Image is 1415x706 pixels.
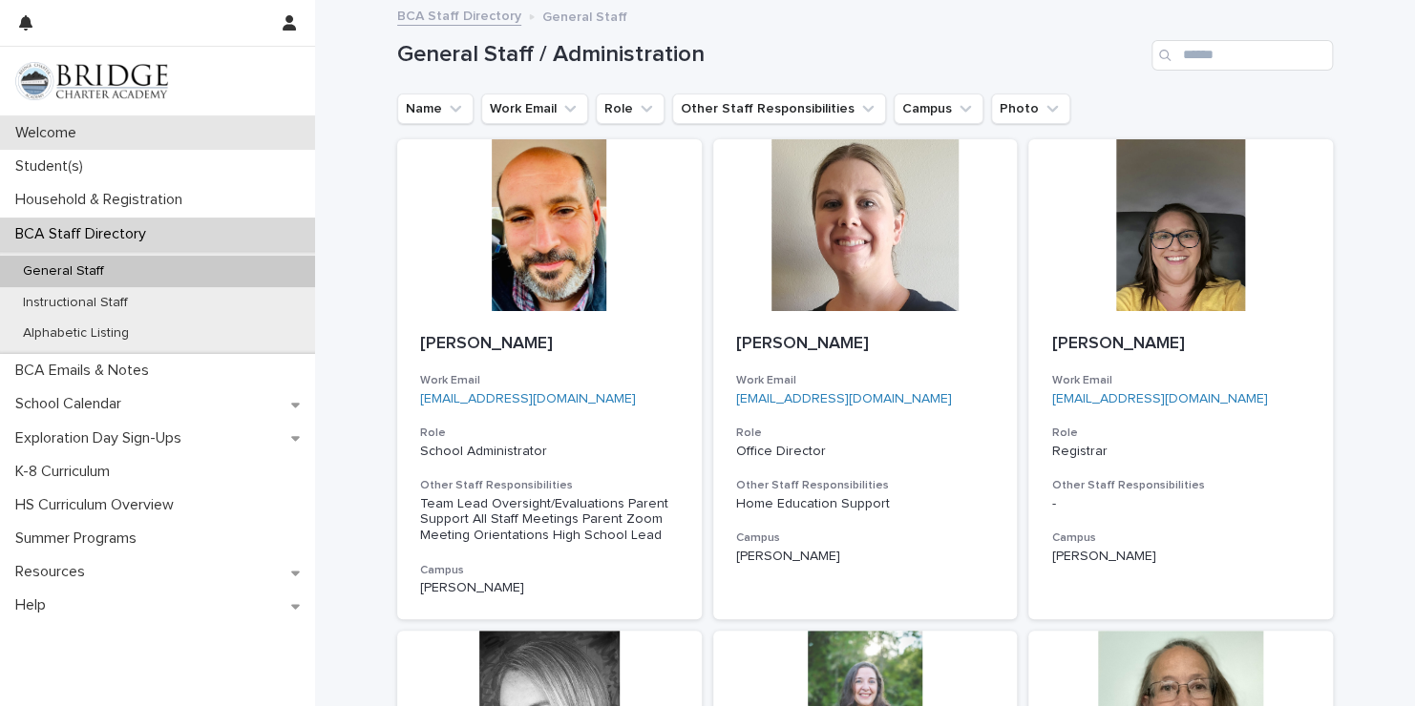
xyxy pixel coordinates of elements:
[1051,373,1310,388] h3: Work Email
[736,334,995,355] p: [PERSON_NAME]
[15,62,168,100] img: V1C1m3IdTEidaUdm9Hs0
[8,463,125,481] p: K-8 Curriculum
[8,325,144,342] p: Alphabetic Listing
[8,191,198,209] p: Household & Registration
[1051,334,1310,355] p: [PERSON_NAME]
[420,373,679,388] h3: Work Email
[1051,392,1267,405] a: [EMAIL_ADDRESS][DOMAIN_NAME]
[672,93,886,124] button: Other Staff Responsibilities
[481,93,588,124] button: Work Email
[8,596,61,614] p: Help
[736,373,995,388] h3: Work Email
[736,478,995,493] h3: Other Staff Responsibilities
[8,362,164,380] p: BCA Emails & Notes
[894,93,983,124] button: Campus
[397,139,702,619] a: [PERSON_NAME]Work Email[EMAIL_ADDRESS][DOMAIN_NAME]RoleSchool AdministratorOther Staff Responsibi...
[8,496,189,514] p: HS Curriculum Overview
[420,426,679,441] h3: Role
[1151,40,1333,71] input: Search
[542,5,627,26] p: General Staff
[8,124,92,142] p: Welcome
[8,429,197,447] p: Exploration Day Sign-Ups
[420,580,679,596] p: [PERSON_NAME]
[713,139,1018,619] a: [PERSON_NAME]Work Email[EMAIL_ADDRESS][DOMAIN_NAME]RoleOffice DirectorOther Staff Responsibilitie...
[736,496,995,512] div: Home Education Support
[397,4,521,26] a: BCA Staff Directory
[736,392,952,405] a: [EMAIL_ADDRESS][DOMAIN_NAME]
[420,334,679,355] p: [PERSON_NAME]
[8,295,143,311] p: Instructional Staff
[420,563,679,578] h3: Campus
[420,496,679,544] div: Team Lead Oversight/Evaluations Parent Support All Staff Meetings Parent Zoom Meeting Orientation...
[1051,496,1310,512] div: -
[8,563,100,581] p: Resources
[397,41,1144,69] h1: General Staff / Administration
[991,93,1070,124] button: Photo
[736,549,995,565] p: [PERSON_NAME]
[1051,444,1310,460] p: Registrar
[1051,426,1310,441] h3: Role
[8,263,119,280] p: General Staff
[8,225,161,243] p: BCA Staff Directory
[420,444,679,460] p: School Administrator
[8,157,98,176] p: Student(s)
[397,93,474,124] button: Name
[1051,549,1310,565] p: [PERSON_NAME]
[8,529,152,548] p: Summer Programs
[420,478,679,493] h3: Other Staff Responsibilities
[736,444,995,460] p: Office Director
[736,426,995,441] h3: Role
[1028,139,1333,619] a: [PERSON_NAME]Work Email[EMAIL_ADDRESS][DOMAIN_NAME]RoleRegistrarOther Staff Responsibilities-Camp...
[596,93,665,124] button: Role
[420,392,636,405] a: [EMAIL_ADDRESS][DOMAIN_NAME]
[1051,530,1310,546] h3: Campus
[8,395,137,413] p: School Calendar
[736,530,995,546] h3: Campus
[1051,478,1310,493] h3: Other Staff Responsibilities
